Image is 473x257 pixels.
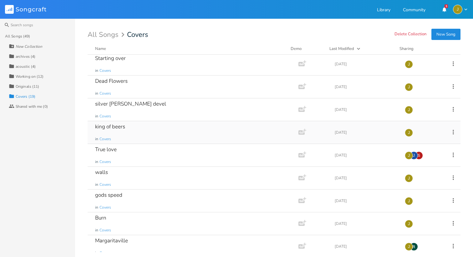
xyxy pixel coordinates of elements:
[16,55,35,58] div: archives (4)
[335,131,397,134] div: [DATE]
[335,108,397,111] div: [DATE]
[405,197,413,205] div: jessecarterrussell
[403,8,425,13] a: Community
[438,4,450,15] button: 3
[95,124,125,129] div: king of beers
[405,243,413,251] div: jessecarterrussell
[99,182,111,187] span: Covers
[410,151,418,160] div: Joe Traynor
[95,250,98,256] span: in
[99,159,111,165] span: Covers
[88,32,126,38] div: All Songs
[405,174,413,182] div: jessecarterrussell
[95,56,126,61] div: Starting over
[431,29,460,40] button: New Song
[99,91,111,96] span: Covers
[99,114,111,119] span: Covers
[405,60,413,68] div: jessecarterrussell
[95,192,122,198] div: gods speed
[99,205,111,210] span: Covers
[95,136,98,142] span: in
[95,78,128,84] div: Dead Flowers
[405,151,413,160] div: jessecarterrussell
[335,62,397,66] div: [DATE]
[99,250,111,256] span: Covers
[399,46,437,52] div: Sharing
[95,159,98,165] span: in
[16,75,44,78] div: Working on (12)
[329,46,392,52] button: Last Modified
[405,83,413,91] div: jessecarterrussell
[415,151,423,160] div: steinstein
[377,8,390,13] a: Library
[16,65,36,68] div: acoustic (4)
[5,34,30,38] div: All Songs (49)
[291,46,322,52] div: Demo
[95,205,98,210] span: in
[335,176,397,180] div: [DATE]
[95,114,98,119] span: in
[335,245,397,248] div: [DATE]
[445,4,448,8] div: 3
[405,220,413,228] div: jessecarterrussell
[95,91,98,96] span: in
[99,68,111,73] span: Covers
[16,95,35,98] div: Covers (19)
[99,228,111,233] span: Covers
[95,238,128,243] div: Margaritaville
[95,182,98,187] span: in
[453,5,462,14] div: jessecarterrussell
[95,68,98,73] span: in
[95,46,106,52] div: Name
[95,147,117,152] div: True love
[95,170,108,175] div: walls
[127,31,148,38] span: Covers
[329,46,354,52] div: Last Modified
[394,32,426,37] button: Delete Collection
[95,101,166,106] div: silver [PERSON_NAME] devel
[16,85,39,88] div: Originals (11)
[95,228,98,233] span: in
[335,199,397,203] div: [DATE]
[335,222,397,225] div: [DATE]
[95,46,283,52] button: Name
[335,153,397,157] div: [DATE]
[95,215,106,220] div: Burn
[410,243,418,251] img: Ryan Bukstein
[99,136,111,142] span: Covers
[405,129,413,137] div: jessecarterrussell
[16,45,42,48] div: New Collection
[335,85,397,89] div: [DATE]
[453,5,468,14] button: J
[16,105,48,108] div: Shared with me (0)
[405,106,413,114] div: jessecarterrussell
